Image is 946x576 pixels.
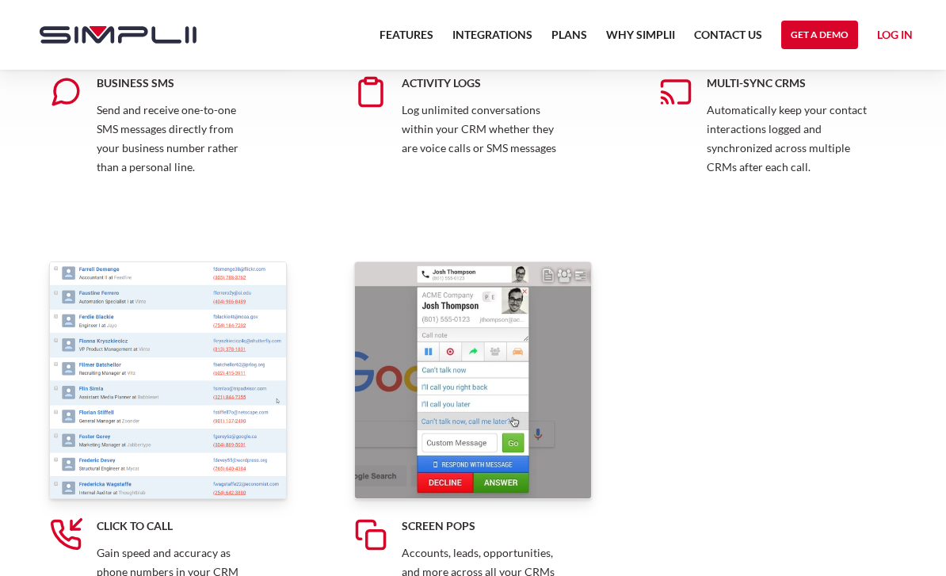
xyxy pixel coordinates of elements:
[49,261,287,499] img: Click to Call
[402,75,563,91] h5: Activity Logs
[707,75,868,91] h5: Multi-sync CRMs
[97,101,258,177] p: Send and receive one-to-one SMS messages directly from your business number rather than a persona...
[707,101,868,177] p: Automatically keep your contact interactions logged and synchronized across multiple CRMs after e...
[49,261,287,499] a: open lightbox
[606,25,675,54] a: Why Simplii
[97,75,258,91] h5: Business SMS
[97,518,258,534] h5: Click to Call
[877,25,913,49] a: Log in
[659,75,897,188] a: Multi-sync CRMsAutomatically keep your contact interactions logged and synchronized across multip...
[40,26,196,44] img: Simplii
[694,25,762,54] a: Contact US
[452,25,532,54] a: Integrations
[354,261,592,499] img: Screen Pops
[402,101,563,158] p: Log unlimited conversations within your CRM whether they are voice calls or SMS messages
[354,261,592,499] a: open lightbox
[781,21,858,49] a: Get a Demo
[551,25,587,54] a: Plans
[402,518,563,534] h5: Screen Pops
[49,75,287,188] a: Business SMSSend and receive one-to-one SMS messages directly from your business number rather th...
[354,75,592,169] a: Activity LogsLog unlimited conversations within your CRM whether they are voice calls or SMS mess...
[380,25,433,54] a: Features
